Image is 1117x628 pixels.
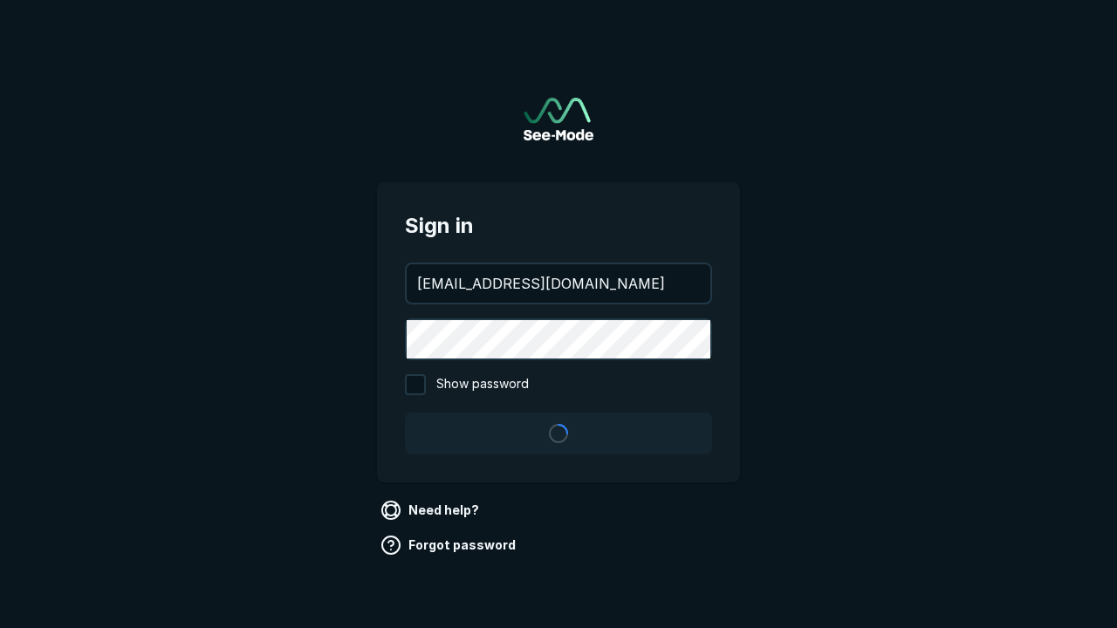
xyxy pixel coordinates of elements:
img: See-Mode Logo [524,98,593,140]
span: Show password [436,374,529,395]
span: Sign in [405,210,712,242]
a: Go to sign in [524,98,593,140]
a: Forgot password [377,531,523,559]
a: Need help? [377,496,486,524]
input: your@email.com [407,264,710,303]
